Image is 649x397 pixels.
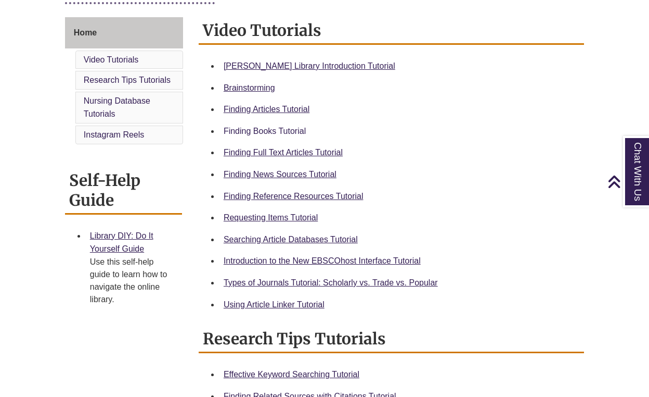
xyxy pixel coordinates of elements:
a: Finding Reference Resources Tutorial [224,192,364,201]
a: Using Article Linker Tutorial [224,300,324,309]
span: Home [74,28,97,37]
a: Searching Article Databases Tutorial [224,235,358,244]
a: Types of Journals Tutorial: Scholarly vs. Trade vs. Popular [224,278,438,287]
div: Use this self-help guide to learn how to navigate the online library. [90,256,174,306]
a: Back to Top [607,175,646,189]
a: [PERSON_NAME] Library Introduction Tutorial [224,61,395,70]
a: Introduction to the New EBSCOhost Interface Tutorial [224,256,421,265]
a: Finding Full Text Articles Tutorial [224,148,343,157]
a: Requesting Items Tutorial [224,213,318,222]
a: Video Tutorials [84,55,139,64]
div: Guide Page Menu [65,17,183,146]
a: Finding Articles Tutorial [224,105,309,114]
a: Finding Books Tutorial [224,127,306,135]
a: Effective Keyword Searching Tutorial [224,370,359,379]
a: Library DIY: Do It Yourself Guide [90,231,153,254]
h2: Video Tutorials [199,17,584,45]
h2: Research Tips Tutorials [199,326,584,353]
h2: Self-Help Guide [65,167,182,215]
a: Finding News Sources Tutorial [224,170,336,179]
a: Instagram Reels [84,130,145,139]
a: Brainstorming [224,83,275,92]
a: Home [65,17,183,48]
a: Research Tips Tutorials [84,76,171,84]
a: Nursing Database Tutorials [84,96,150,119]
